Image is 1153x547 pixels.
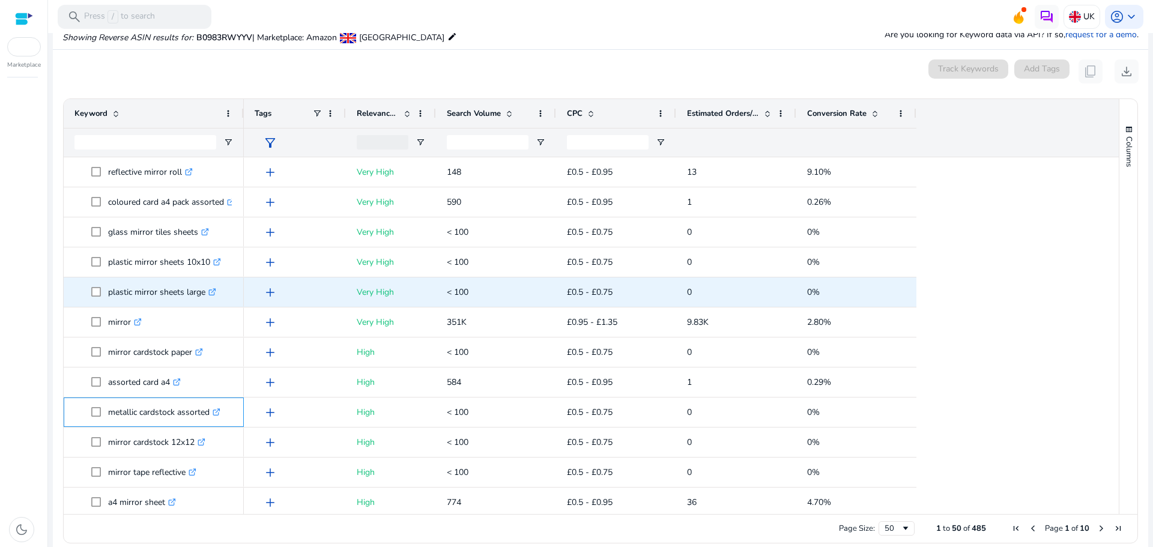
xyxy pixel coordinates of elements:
[567,467,613,478] span: £0.5 - £0.75
[567,226,613,238] span: £0.5 - £0.75
[447,376,461,388] span: 584
[447,135,528,150] input: Search Volume Filter Input
[263,345,277,360] span: add
[263,225,277,240] span: add
[687,196,692,208] span: 1
[108,160,193,184] p: reflective mirror roll
[687,376,692,388] span: 1
[252,32,337,43] span: | Marketplace: Amazon
[807,256,820,268] span: 0%
[807,467,820,478] span: 0%
[107,10,118,23] span: /
[1045,523,1063,534] span: Page
[447,108,501,119] span: Search Volume
[447,406,468,418] span: < 100
[357,220,425,244] p: Very High
[687,108,759,119] span: Estimated Orders/Month
[1071,523,1078,534] span: of
[255,108,271,119] span: Tags
[14,522,29,537] span: dark_mode
[74,108,107,119] span: Keyword
[357,340,425,364] p: High
[447,286,468,298] span: < 100
[7,61,41,70] p: Marketplace
[1028,524,1038,533] div: Previous Page
[687,497,697,508] span: 36
[885,523,901,534] div: 50
[807,497,831,508] span: 4.70%
[263,195,277,210] span: add
[567,135,649,150] input: CPC Filter Input
[108,220,209,244] p: glass mirror tiles sheets
[687,226,692,238] span: 0
[807,108,867,119] span: Conversion Rate
[108,190,235,214] p: coloured card a4 pack assorted
[687,256,692,268] span: 0
[357,430,425,455] p: High
[943,523,950,534] span: to
[447,226,468,238] span: < 100
[567,497,613,508] span: £0.5 - £0.95
[687,346,692,358] span: 0
[263,465,277,480] span: add
[687,316,709,328] span: 9.83K
[567,346,613,358] span: £0.5 - £0.75
[263,435,277,450] span: add
[263,315,277,330] span: add
[1069,11,1081,23] img: uk.svg
[567,376,613,388] span: £0.5 - £0.95
[263,495,277,510] span: add
[1065,523,1070,534] span: 1
[567,108,583,119] span: CPC
[263,255,277,270] span: add
[807,286,820,298] span: 0%
[567,166,613,178] span: £0.5 - £0.95
[357,400,425,425] p: High
[108,250,221,274] p: plastic mirror sheets 10x10
[536,138,545,147] button: Open Filter Menu
[952,523,961,534] span: 50
[447,196,461,208] span: 590
[567,196,613,208] span: £0.5 - £0.95
[1110,10,1124,24] span: account_circle
[1115,59,1139,83] button: download
[567,256,613,268] span: £0.5 - £0.75
[108,430,205,455] p: mirror cardstock 12x12
[357,160,425,184] p: Very High
[108,460,196,485] p: mirror tape reflective
[447,256,468,268] span: < 100
[447,437,468,448] span: < 100
[108,490,176,515] p: a4 mirror sheet
[357,460,425,485] p: High
[108,370,181,394] p: assorted card a4
[687,166,697,178] span: 13
[357,490,425,515] p: High
[1124,136,1134,167] span: Columns
[936,523,941,534] span: 1
[263,285,277,300] span: add
[67,10,82,24] span: search
[357,108,399,119] span: Relevance Score
[84,10,155,23] p: Press to search
[1119,64,1134,79] span: download
[357,280,425,304] p: Very High
[839,523,875,534] div: Page Size:
[687,437,692,448] span: 0
[357,190,425,214] p: Very High
[1124,10,1139,24] span: keyboard_arrow_down
[963,523,970,534] span: of
[108,340,203,364] p: mirror cardstock paper
[807,316,831,328] span: 2.80%
[807,376,831,388] span: 0.29%
[656,138,665,147] button: Open Filter Menu
[416,138,425,147] button: Open Filter Menu
[108,280,216,304] p: plastic mirror sheets large
[108,400,220,425] p: metallic cardstock assorted
[807,226,820,238] span: 0%
[447,346,468,358] span: < 100
[567,316,617,328] span: £0.95 - £1.35
[447,316,467,328] span: 351K
[447,467,468,478] span: < 100
[447,166,461,178] span: 148
[687,286,692,298] span: 0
